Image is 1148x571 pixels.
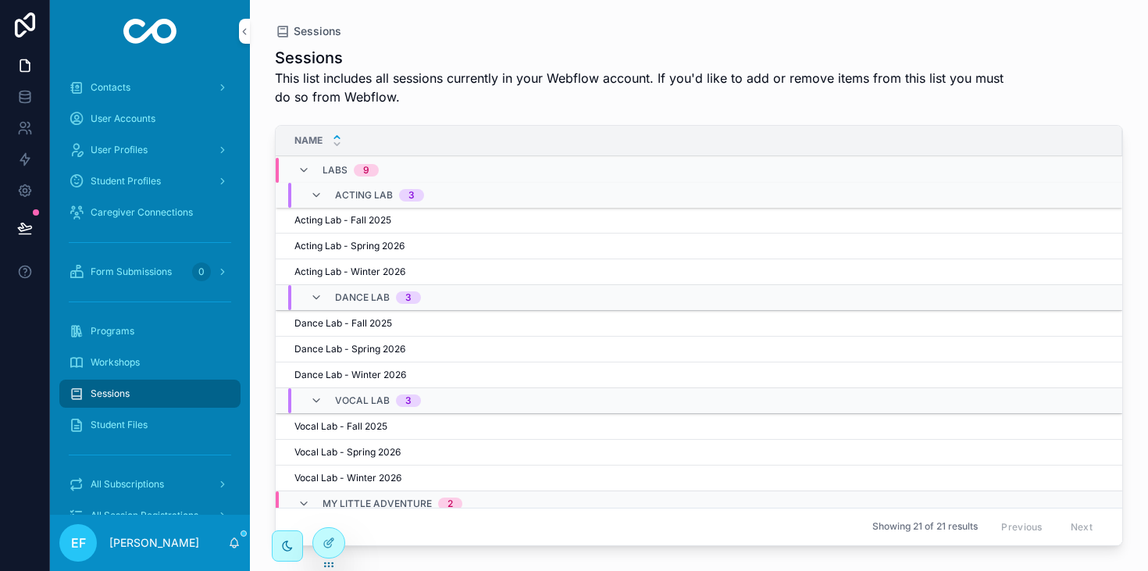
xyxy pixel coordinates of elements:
p: This list includes all sessions currently in your Webflow account. If you'd like to add or remove... [275,69,1006,106]
span: Caregiver Connections [91,206,193,219]
a: All Session Registrations [59,501,241,530]
span: User Profiles [91,144,148,156]
span: Name [294,134,323,147]
span: Sessions [91,387,130,400]
a: Acting Lab - Fall 2025 [294,214,1103,227]
span: Dance Lab [335,291,390,304]
span: Acting Lab - Spring 2026 [294,240,405,252]
span: Labs [323,164,348,177]
div: 3 [405,394,412,407]
a: Acting Lab - Winter 2026 [294,266,1103,278]
span: Dance Lab - Winter 2026 [294,369,406,381]
span: Vocal Lab - Fall 2025 [294,420,387,433]
a: Dance Lab - Winter 2026 [294,369,1103,381]
div: 0 [192,262,211,281]
span: Sessions [294,23,341,39]
span: My Little Adventure [323,498,432,510]
span: Vocal Lab - Spring 2026 [294,446,401,459]
span: Contacts [91,81,130,94]
span: EF [71,534,86,552]
span: User Accounts [91,112,155,125]
a: Sessions [59,380,241,408]
div: 2 [447,498,453,510]
a: Acting Lab - Spring 2026 [294,240,1103,252]
span: Vocal Lab [335,394,390,407]
span: Acting Lab - Winter 2026 [294,266,405,278]
a: All Subscriptions [59,470,241,498]
span: All Session Registrations [91,509,198,522]
a: User Accounts [59,105,241,133]
span: Programs [91,325,134,337]
a: Vocal Lab - Winter 2026 [294,472,1103,484]
span: All Subscriptions [91,478,164,491]
span: Dance Lab - Spring 2026 [294,343,405,355]
span: Vocal Lab - Winter 2026 [294,472,401,484]
a: Student Profiles [59,167,241,195]
a: Dance Lab - Fall 2025 [294,317,1103,330]
a: Workshops [59,348,241,377]
span: Acting Lab - Fall 2025 [294,214,391,227]
h1: Sessions [275,47,1006,69]
span: Form Submissions [91,266,172,278]
span: Dance Lab - Fall 2025 [294,317,392,330]
div: 3 [405,291,412,304]
a: Sessions [275,23,341,39]
a: Programs [59,317,241,345]
div: 3 [408,189,415,202]
span: Showing 21 of 21 results [872,521,978,534]
span: Workshops [91,356,140,369]
a: Vocal Lab - Spring 2026 [294,446,1103,459]
div: 9 [363,164,369,177]
a: Student Files [59,411,241,439]
a: Form Submissions0 [59,258,241,286]
span: Acting Lab [335,189,393,202]
a: Caregiver Connections [59,198,241,227]
a: User Profiles [59,136,241,164]
a: Contacts [59,73,241,102]
img: App logo [123,19,177,44]
div: scrollable content [50,62,250,515]
a: Dance Lab - Spring 2026 [294,343,1103,355]
span: Student Profiles [91,175,161,187]
span: Student Files [91,419,148,431]
p: [PERSON_NAME] [109,535,199,551]
a: Vocal Lab - Fall 2025 [294,420,1103,433]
